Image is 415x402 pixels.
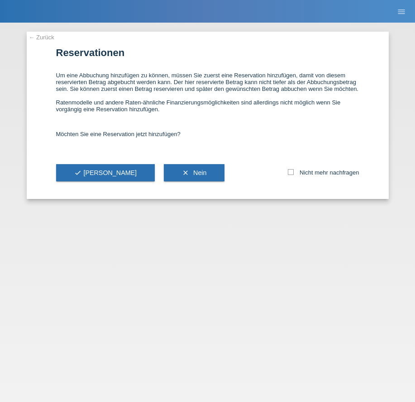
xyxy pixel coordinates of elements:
[56,63,359,122] div: Um eine Abbuchung hinzufügen zu können, müssen Sie zuerst eine Reservation hinzufügen, damit von ...
[56,122,359,147] div: Möchten Sie eine Reservation jetzt hinzufügen?
[164,164,224,181] button: clear Nein
[397,7,406,16] i: menu
[56,47,359,58] h1: Reservationen
[74,169,137,176] span: [PERSON_NAME]
[193,169,206,176] span: Nein
[392,9,410,14] a: menu
[182,169,189,176] i: clear
[288,169,359,176] label: Nicht mehr nachfragen
[74,169,81,176] i: check
[56,164,155,181] button: check[PERSON_NAME]
[29,34,54,41] a: ← Zurück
